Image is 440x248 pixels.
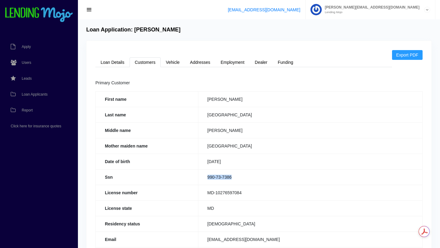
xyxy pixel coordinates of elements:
[96,154,198,169] th: Date of birth
[161,57,185,67] a: Vehicle
[198,185,422,200] td: MD-10276597084
[86,27,181,33] h4: Loan Application: [PERSON_NAME]
[322,11,420,14] small: Lending Mojo
[215,57,250,67] a: Employment
[96,122,198,138] th: Middle name
[96,107,198,122] th: Last name
[22,93,48,96] span: Loan Applicants
[198,216,422,232] td: [DEMOGRAPHIC_DATA]
[95,57,130,67] a: Loan Details
[198,138,422,154] td: [GEOGRAPHIC_DATA]
[96,216,198,232] th: Residency status
[198,200,422,216] td: MD
[130,57,161,67] a: Customers
[22,61,31,64] span: Users
[322,5,420,9] span: [PERSON_NAME][EMAIL_ADDRESS][DOMAIN_NAME]
[198,154,422,169] td: [DATE]
[198,232,422,247] td: [EMAIL_ADDRESS][DOMAIN_NAME]
[22,45,31,49] span: Apply
[198,122,422,138] td: [PERSON_NAME]
[96,232,198,247] th: Email
[96,169,198,185] th: Ssn
[198,169,422,185] td: 990-73-7386
[96,185,198,200] th: License number
[198,91,422,107] td: [PERSON_NAME]
[22,77,32,80] span: Leads
[96,91,198,107] th: First name
[273,57,299,67] a: Funding
[5,7,73,23] img: logo-small.png
[392,50,423,60] a: Export PDF
[185,57,215,67] a: Addresses
[250,57,273,67] a: Dealer
[95,79,423,87] div: Primary Customer
[22,108,33,112] span: Report
[228,7,300,12] a: [EMAIL_ADDRESS][DOMAIN_NAME]
[11,124,61,128] span: Click here for insurance quotes
[96,138,198,154] th: Mother maiden name
[198,107,422,122] td: [GEOGRAPHIC_DATA]
[96,200,198,216] th: License state
[310,4,322,15] img: Profile image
